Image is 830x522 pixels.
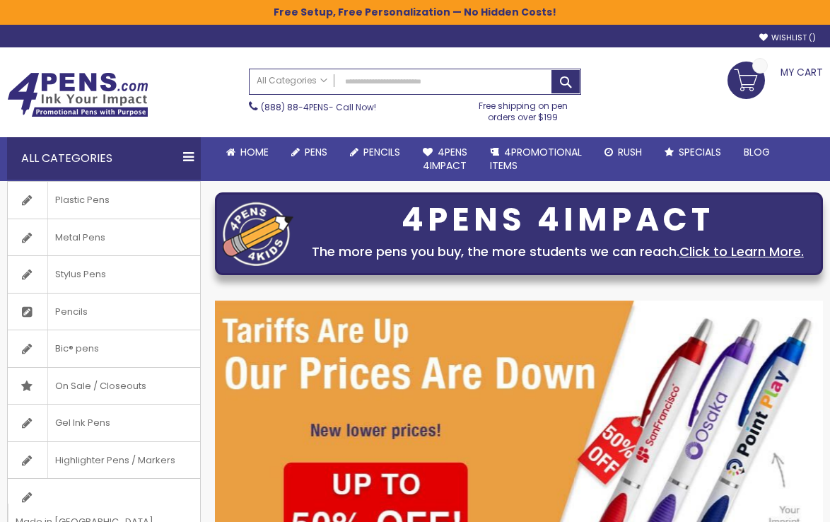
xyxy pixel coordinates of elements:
[240,145,269,159] span: Home
[8,368,200,405] a: On Sale / Closeouts
[759,33,816,43] a: Wishlist
[479,137,593,181] a: 4PROMOTIONALITEMS
[47,368,153,405] span: On Sale / Closeouts
[8,405,200,441] a: Gel Ink Pens
[47,256,113,293] span: Stylus Pens
[7,72,148,117] img: 4Pens Custom Pens and Promotional Products
[411,137,479,181] a: 4Pens4impact
[47,294,95,330] span: Pencils
[8,219,200,256] a: Metal Pens
[363,145,400,159] span: Pencils
[593,137,653,168] a: Rush
[300,205,816,235] div: 4PENS 4IMPACT
[339,137,411,168] a: Pencils
[8,256,200,293] a: Stylus Pens
[47,182,117,219] span: Plastic Pens
[744,145,770,159] span: Blog
[423,145,467,173] span: 4Pens 4impact
[8,182,200,219] a: Plastic Pens
[250,69,334,93] a: All Categories
[47,442,182,479] span: Highlighter Pens / Markers
[47,405,117,441] span: Gel Ink Pens
[261,101,329,113] a: (888) 88-4PENS
[490,145,582,173] span: 4PROMOTIONAL ITEMS
[8,442,200,479] a: Highlighter Pens / Markers
[8,330,200,367] a: Bic® pens
[47,330,106,367] span: Bic® pens
[305,145,327,159] span: Pens
[7,137,201,180] div: All Categories
[465,95,580,123] div: Free shipping on pen orders over $199
[257,75,327,86] span: All Categories
[280,137,339,168] a: Pens
[8,294,200,330] a: Pencils
[679,243,804,260] a: Click to Learn More.
[732,137,781,168] a: Blog
[261,101,376,113] span: - Call Now!
[215,137,280,168] a: Home
[223,202,293,266] img: four_pen_logo.png
[300,242,816,262] div: The more pens you buy, the more students we can reach.
[618,145,642,159] span: Rush
[653,137,732,168] a: Specials
[47,219,112,256] span: Metal Pens
[679,145,721,159] span: Specials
